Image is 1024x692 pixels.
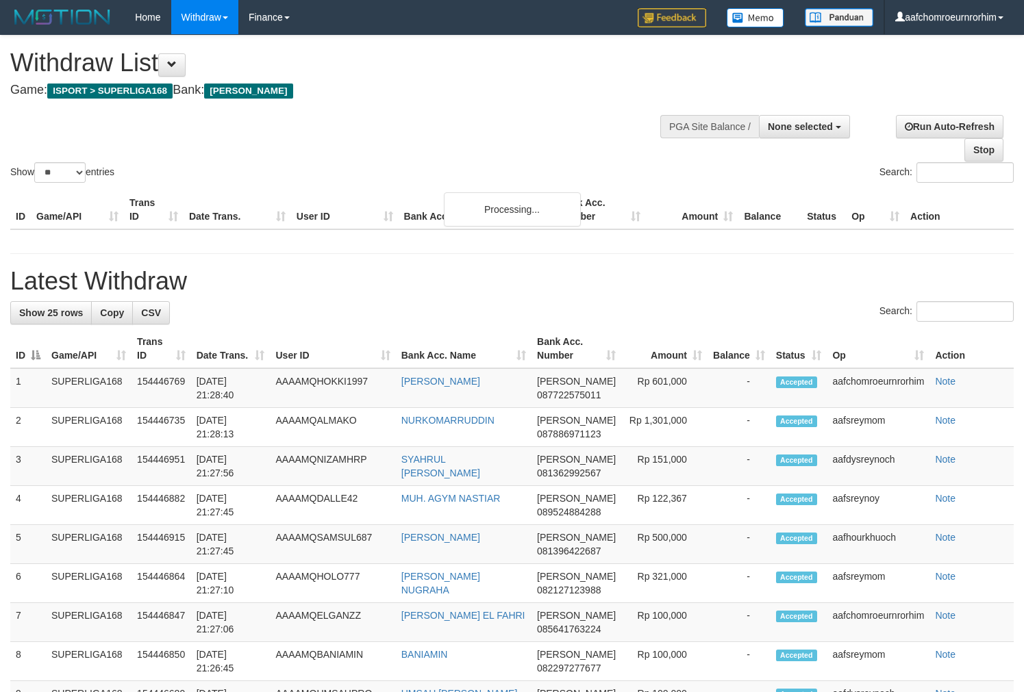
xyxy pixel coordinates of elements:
[621,368,708,408] td: Rp 601,000
[204,84,292,99] span: [PERSON_NAME]
[10,7,114,27] img: MOTION_logo.png
[537,454,616,465] span: [PERSON_NAME]
[184,190,291,229] th: Date Trans.
[708,447,771,486] td: -
[805,8,873,27] img: panduan.png
[10,368,46,408] td: 1
[10,603,46,642] td: 7
[537,507,601,517] span: Copy 089524884288 to clipboard
[132,525,191,564] td: 154446915
[270,408,395,447] td: AAAAMQALMAKO
[46,564,132,603] td: SUPERLIGA168
[827,447,929,486] td: aafdysreynoch
[270,329,395,368] th: User ID: activate to sort column ascending
[46,329,132,368] th: Game/API: activate to sort column ascending
[10,408,46,447] td: 2
[10,564,46,603] td: 6
[401,493,501,504] a: MUH. AGYM NASTIAR
[660,115,759,138] div: PGA Site Balance /
[401,649,448,660] a: BANIAMIN
[270,368,395,408] td: AAAAMQHOKKI1997
[270,603,395,642] td: AAAAMQELGANZZ
[537,663,601,674] span: Copy 082297277677 to clipboard
[621,408,708,447] td: Rp 1,301,000
[46,525,132,564] td: SUPERLIGA168
[191,525,271,564] td: [DATE] 21:27:45
[270,447,395,486] td: AAAAMQNIZAMHRP
[708,642,771,681] td: -
[935,610,956,621] a: Note
[708,368,771,408] td: -
[708,603,771,642] td: -
[91,301,133,324] a: Copy
[708,408,771,447] td: -
[935,493,956,504] a: Note
[34,162,86,183] select: Showentries
[270,525,395,564] td: AAAAMQSAMSUL687
[768,121,833,132] span: None selected
[708,525,771,564] td: -
[537,389,601,400] span: Copy 087722575011 to clipboard
[270,642,395,681] td: AAAAMQBANIAMIN
[401,376,480,387] a: [PERSON_NAME]
[270,564,395,603] td: AAAAMQHOLO777
[10,642,46,681] td: 8
[638,8,706,27] img: Feedback.jpg
[132,564,191,603] td: 154446864
[776,572,817,583] span: Accepted
[132,642,191,681] td: 154446850
[132,368,191,408] td: 154446769
[537,585,601,595] span: Copy 082127123988 to clipboard
[401,571,480,595] a: [PERSON_NAME] NUGRAHA
[935,649,956,660] a: Note
[132,329,191,368] th: Trans ID: activate to sort column ascending
[401,454,480,478] a: SYAHRUL [PERSON_NAME]
[46,603,132,642] td: SUPERLIGA168
[537,546,601,556] span: Copy 081396422687 to clipboard
[621,564,708,603] td: Rp 321,000
[935,376,956,387] a: Note
[191,603,271,642] td: [DATE] 21:27:06
[896,115,1003,138] a: Run Auto-Refresh
[738,190,801,229] th: Balance
[132,603,191,642] td: 154446847
[10,301,92,324] a: Show 25 rows
[537,624,601,635] span: Copy 085641763224 to clipboard
[646,190,738,229] th: Amount
[19,307,83,318] span: Show 25 rows
[100,307,124,318] span: Copy
[10,447,46,486] td: 3
[537,415,616,426] span: [PERSON_NAME]
[776,454,817,466] span: Accepted
[31,190,124,229] th: Game/API
[621,486,708,525] td: Rp 122,367
[10,162,114,183] label: Show entries
[621,642,708,681] td: Rp 100,000
[827,525,929,564] td: aafhourkhuoch
[132,486,191,525] td: 154446882
[537,467,601,478] span: Copy 081362992567 to clipboard
[191,564,271,603] td: [DATE] 21:27:10
[399,190,554,229] th: Bank Acc. Name
[708,486,771,525] td: -
[46,368,132,408] td: SUPERLIGA168
[46,642,132,681] td: SUPERLIGA168
[776,376,817,388] span: Accepted
[935,532,956,543] a: Note
[270,486,395,525] td: AAAAMQDALLE42
[401,415,495,426] a: NURKOMARRUDDIN
[191,642,271,681] td: [DATE] 21:26:45
[916,301,1014,322] input: Search:
[905,190,1014,229] th: Action
[10,525,46,564] td: 5
[132,301,170,324] a: CSV
[846,190,905,229] th: Op
[708,564,771,603] td: -
[727,8,784,27] img: Button%20Memo.svg
[916,162,1014,183] input: Search:
[827,368,929,408] td: aafchomroeurnrorhim
[621,447,708,486] td: Rp 151,000
[935,571,956,582] a: Note
[46,408,132,447] td: SUPERLIGA168
[553,190,646,229] th: Bank Acc. Number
